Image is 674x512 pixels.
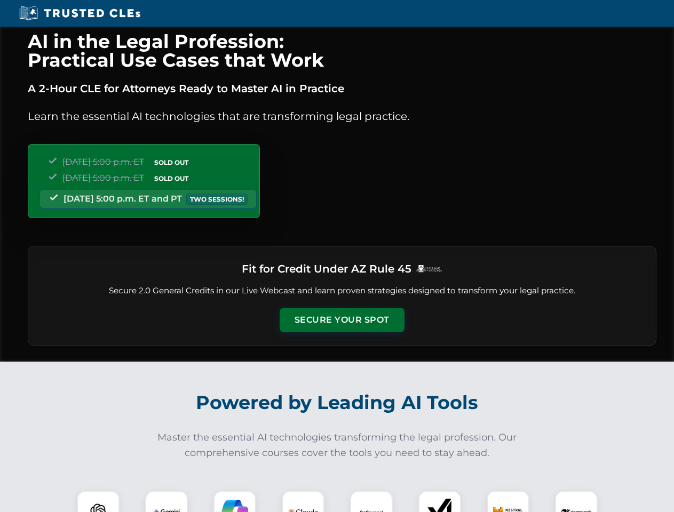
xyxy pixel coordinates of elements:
[280,308,405,332] button: Secure Your Spot
[62,157,144,167] span: [DATE] 5:00 p.m. ET
[41,285,643,297] p: Secure 2.0 General Credits in our Live Webcast and learn proven strategies designed to transform ...
[150,173,192,184] span: SOLD OUT
[242,259,411,278] h3: Fit for Credit Under AZ Rule 45
[416,265,442,273] img: Logo
[150,430,524,461] p: Master the essential AI technologies transforming the legal profession. Our comprehensive courses...
[42,384,633,421] h2: Powered by Leading AI Tools
[16,5,144,21] img: Trusted CLEs
[62,173,144,183] span: [DATE] 5:00 p.m. ET
[28,108,656,125] p: Learn the essential AI technologies that are transforming legal practice.
[150,157,192,168] span: SOLD OUT
[28,32,656,69] h1: AI in the Legal Profession: Practical Use Cases that Work
[28,80,656,97] p: A 2-Hour CLE for Attorneys Ready to Master AI in Practice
